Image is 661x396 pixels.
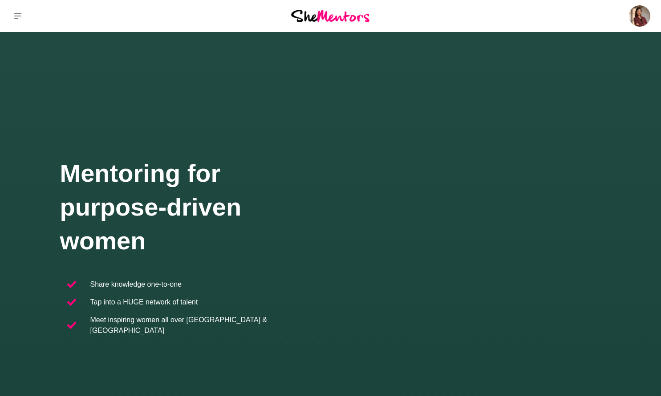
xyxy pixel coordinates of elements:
[629,5,650,27] img: Junie Soe
[90,279,182,290] p: Share knowledge one-to-one
[291,10,369,22] img: She Mentors Logo
[60,156,331,258] h1: Mentoring for purpose-driven women
[90,315,324,336] p: Meet inspiring women all over [GEOGRAPHIC_DATA] & [GEOGRAPHIC_DATA]
[90,297,198,308] p: Tap into a HUGE network of talent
